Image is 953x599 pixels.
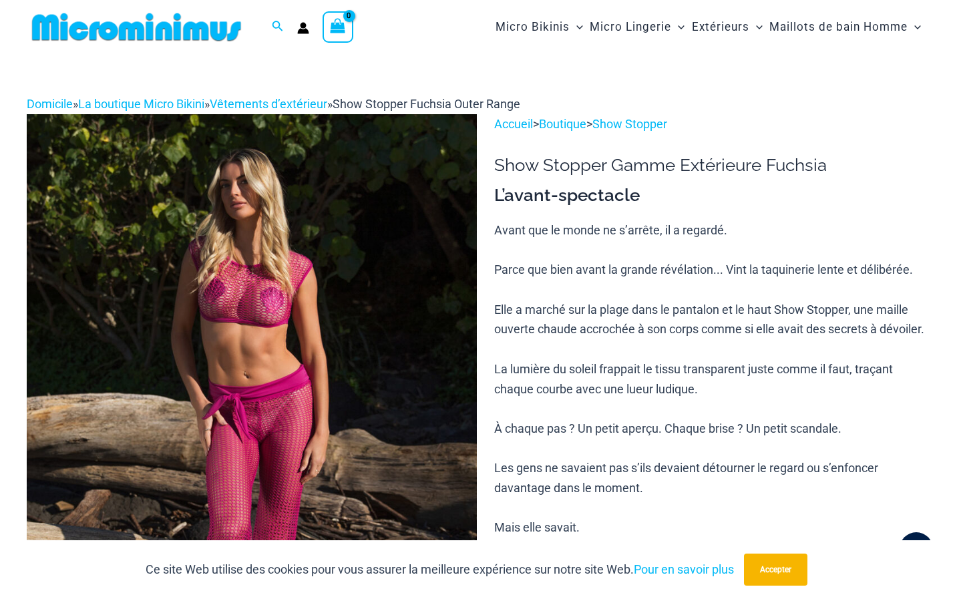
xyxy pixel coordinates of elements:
[689,7,766,47] a: ExtérieursMenu ToggleBasculement du menu
[671,10,685,44] span: Basculement du menu
[27,97,520,111] span: » » »
[494,117,533,131] a: Accueil
[592,117,667,131] a: Show Stopper
[590,20,671,33] font: Micro Lingerie
[146,560,734,580] p: Ce site Web utilise des cookies pour vous assurer la meilleure expérience sur notre site Web.
[692,20,749,33] font: Extérieurs
[586,7,688,47] a: Micro LingerieMenu ToggleBasculement du menu
[570,10,583,44] span: Basculement du menu
[490,5,926,49] nav: Site Navigation
[494,184,926,207] h3: L’avant-spectacle
[494,155,926,176] h1: Show Stopper Gamme Extérieure Fuchsia
[492,7,586,47] a: Micro BikinisMenu ToggleBasculement du menu
[744,554,807,586] button: Accepter
[539,117,586,131] a: Boutique
[27,12,246,42] img: MM SHOP LOGO FLAT
[323,11,353,42] a: Voir le panier, vide
[78,97,204,111] a: La boutique Micro Bikini
[494,117,667,131] font: > >
[634,562,734,576] a: Pour en savoir plus
[766,7,924,47] a: Maillots de bain HommeMenu ToggleBasculement du menu
[210,97,327,111] a: Vêtements d’extérieur
[749,10,763,44] span: Basculement du menu
[333,97,520,111] span: Show Stopper Fuchsia Outer Range
[27,97,73,111] a: Domicile
[297,22,309,34] a: Lien de l’icône du compte
[496,20,570,33] font: Micro Bikinis
[908,10,921,44] span: Basculement du menu
[769,20,908,33] font: Maillots de bain Homme
[272,19,284,35] a: Lien de l’icône de recherche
